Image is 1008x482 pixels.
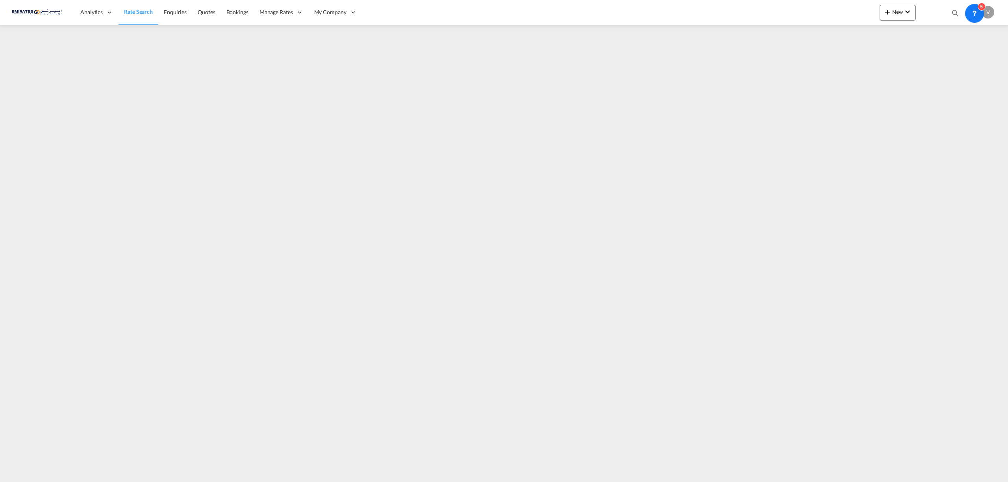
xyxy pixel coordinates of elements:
div: Help [964,6,982,20]
span: Analytics [80,8,103,16]
span: Enquiries [164,9,187,15]
span: Help [964,6,978,19]
span: Manage Rates [259,8,293,16]
div: V [982,6,994,18]
md-icon: icon-chevron-down [903,7,912,17]
md-icon: icon-magnify [951,9,960,17]
img: c67187802a5a11ec94275b5db69a26e6.png [12,4,65,21]
md-icon: icon-plus 400-fg [883,7,892,17]
div: icon-magnify [951,9,960,20]
span: Bookings [226,9,248,15]
span: My Company [314,8,346,16]
span: Rate Search [124,8,153,15]
span: New [883,9,912,15]
span: Quotes [198,9,215,15]
button: icon-plus 400-fgNewicon-chevron-down [880,5,915,20]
